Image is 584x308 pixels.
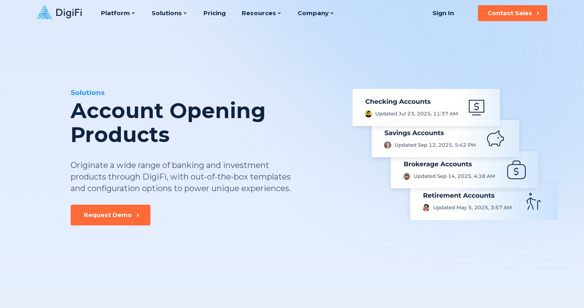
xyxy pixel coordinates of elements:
[84,211,132,219] div: Request Demo
[478,5,547,21] button: Contact Sales
[71,99,339,147] div: Account Opening Products
[422,5,464,21] a: Sign In
[71,88,339,97] div: Solutions
[71,205,150,225] button: Request Demo
[71,160,297,194] div: Originate a wide range of banking and investment products through DigiFi, with out-of-the-box tem...
[487,9,532,17] div: Contact Sales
